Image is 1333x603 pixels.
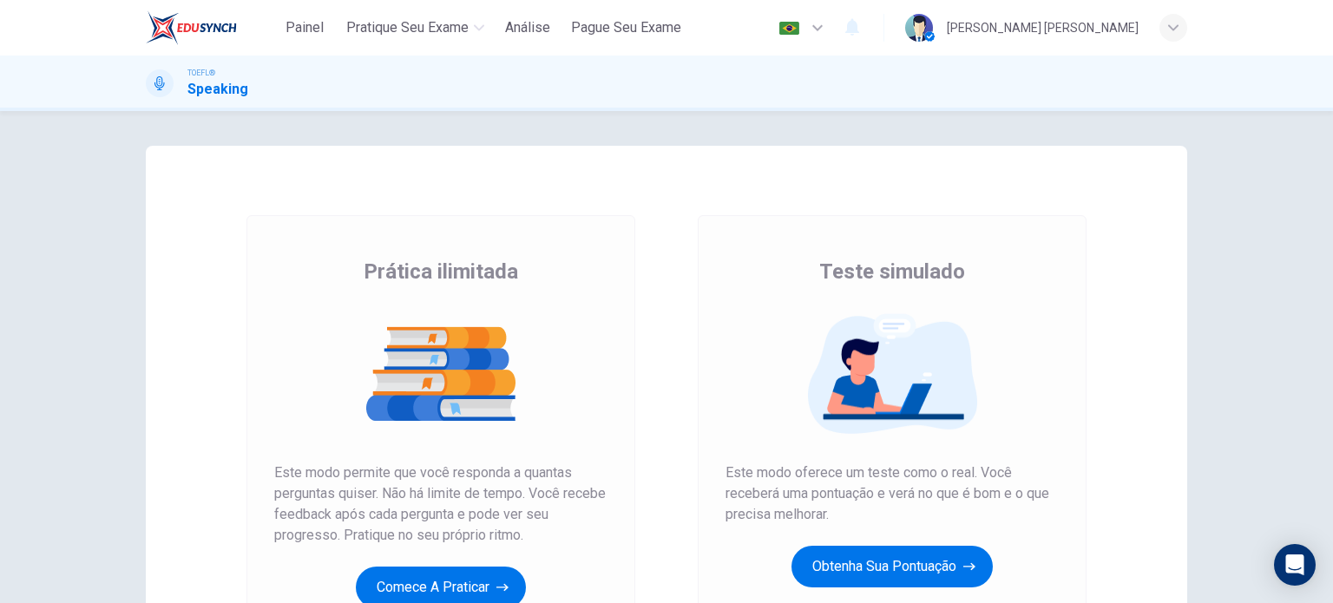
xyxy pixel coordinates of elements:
span: Prática ilimitada [364,258,518,285]
a: EduSynch logo [146,10,277,45]
span: Pague Seu Exame [571,17,681,38]
img: EduSynch logo [146,10,237,45]
span: TOEFL® [187,67,215,79]
img: Profile picture [905,14,933,42]
button: Painel [277,12,332,43]
div: [PERSON_NAME] [PERSON_NAME] [947,17,1139,38]
button: Pague Seu Exame [564,12,688,43]
span: Pratique seu exame [346,17,469,38]
img: pt [778,22,800,35]
span: Análise [505,17,550,38]
span: Este modo permite que você responda a quantas perguntas quiser. Não há limite de tempo. Você rece... [274,462,607,546]
button: Pratique seu exame [339,12,491,43]
button: Obtenha sua pontuação [791,546,993,587]
div: Open Intercom Messenger [1274,544,1316,586]
span: Teste simulado [819,258,965,285]
span: Painel [286,17,324,38]
span: Este modo oferece um teste como o real. Você receberá uma pontuação e verá no que é bom e o que p... [726,462,1059,525]
h1: Speaking [187,79,248,100]
button: Análise [498,12,557,43]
